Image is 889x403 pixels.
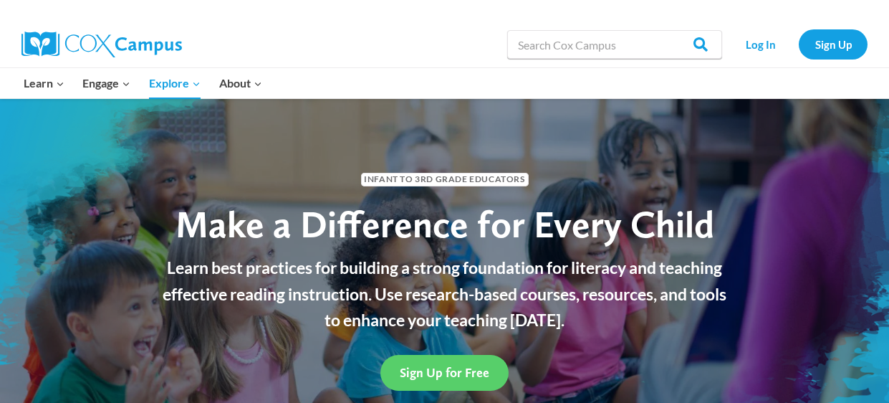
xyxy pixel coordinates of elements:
span: About [219,74,262,93]
input: Search Cox Campus [507,30,722,59]
nav: Primary Navigation [14,68,271,98]
span: Engage [82,74,130,93]
p: Learn best practices for building a strong foundation for literacy and teaching effective reading... [155,255,735,333]
span: Explore [149,74,201,93]
a: Sign Up for Free [380,355,509,390]
a: Log In [729,29,792,59]
span: Sign Up for Free [400,365,489,380]
span: Make a Difference for Every Child [176,201,714,247]
nav: Secondary Navigation [729,29,868,59]
span: Infant to 3rd Grade Educators [361,173,529,186]
a: Sign Up [799,29,868,59]
span: Learn [24,74,64,93]
img: Cox Campus [21,32,182,57]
